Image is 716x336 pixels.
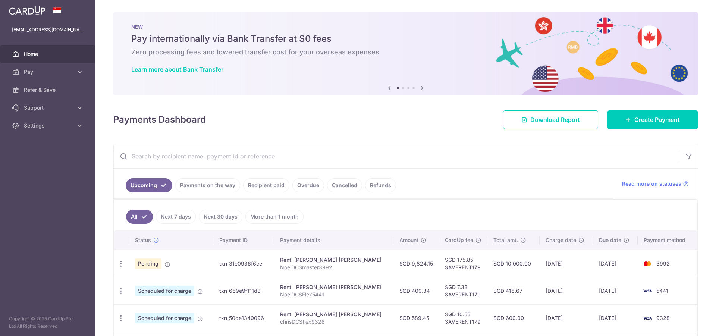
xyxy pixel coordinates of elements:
td: [DATE] [593,250,638,277]
td: SGD 589.45 [393,304,439,332]
td: SGD 600.00 [487,304,540,332]
a: Refunds [365,178,396,192]
span: Pay [24,68,73,76]
a: More than 1 month [245,210,304,224]
span: Settings [24,122,73,129]
span: Support [24,104,73,112]
p: NoelDCSmaster3992 [280,264,387,271]
img: Bank Card [640,314,655,323]
td: txn_669e9f111d8 [213,277,274,304]
input: Search by recipient name, payment id or reference [114,144,680,168]
span: Refer & Save [24,86,73,94]
a: Cancelled [327,178,362,192]
h4: Payments Dashboard [113,113,206,126]
td: SGD 9,824.15 [393,250,439,277]
td: SGD 10.55 SAVERENT179 [439,304,487,332]
td: SGD 7.33 SAVERENT179 [439,277,487,304]
td: txn_31e0936f6ce [213,250,274,277]
span: Status [135,236,151,244]
td: [DATE] [540,304,593,332]
p: NoelDCSFlex5441 [280,291,387,298]
p: [EMAIL_ADDRESS][DOMAIN_NAME] [12,26,84,34]
span: Pending [135,258,161,269]
span: 5441 [656,288,668,294]
a: Create Payment [607,110,698,129]
div: Rent. [PERSON_NAME] [PERSON_NAME] [280,283,387,291]
span: Scheduled for charge [135,313,194,323]
img: Bank Card [640,286,655,295]
span: Charge date [546,236,576,244]
a: All [126,210,153,224]
span: Total amt. [493,236,518,244]
div: Rent. [PERSON_NAME] [PERSON_NAME] [280,256,387,264]
span: Amount [399,236,418,244]
span: 9328 [656,315,670,321]
p: chrisDCSflex9328 [280,318,387,326]
img: CardUp [9,6,45,15]
img: Bank transfer banner [113,12,698,95]
span: CardUp fee [445,236,473,244]
a: Learn more about Bank Transfer [131,66,223,73]
a: Recipient paid [243,178,289,192]
a: Download Report [503,110,598,129]
td: [DATE] [540,277,593,304]
h5: Pay internationally via Bank Transfer at $0 fees [131,33,680,45]
th: Payment ID [213,230,274,250]
span: 3992 [656,260,670,267]
a: Payments on the way [175,178,240,192]
span: Scheduled for charge [135,286,194,296]
div: Rent. [PERSON_NAME] [PERSON_NAME] [280,311,387,318]
td: txn_50de1340096 [213,304,274,332]
h6: Zero processing fees and lowered transfer cost for your overseas expenses [131,48,680,57]
th: Payment method [638,230,697,250]
td: SGD 10,000.00 [487,250,540,277]
a: Read more on statuses [622,180,689,188]
td: SGD 416.67 [487,277,540,304]
a: Overdue [292,178,324,192]
span: Create Payment [634,115,680,124]
td: SGD 409.34 [393,277,439,304]
img: Bank Card [640,259,655,268]
span: Home [24,50,73,58]
th: Payment details [274,230,393,250]
td: [DATE] [593,277,638,304]
td: SGD 175.85 SAVERENT179 [439,250,487,277]
a: Next 30 days [199,210,242,224]
td: [DATE] [593,304,638,332]
span: Download Report [530,115,580,124]
a: Next 7 days [156,210,196,224]
td: [DATE] [540,250,593,277]
span: Due date [599,236,621,244]
span: Read more on statuses [622,180,681,188]
p: NEW [131,24,680,30]
a: Upcoming [126,178,172,192]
